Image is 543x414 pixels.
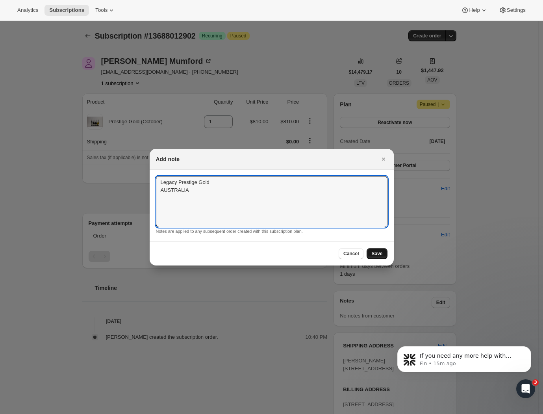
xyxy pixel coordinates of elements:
iframe: Intercom live chat [516,379,535,398]
span: Tools [95,7,107,13]
button: Subscriptions [44,5,89,16]
button: Analytics [13,5,43,16]
span: Settings [507,7,526,13]
textarea: Legacy Prestige Gold AUSTRALIA [156,176,387,227]
h2: Add note [156,155,180,163]
button: Save [367,248,387,259]
span: 3 [532,379,539,386]
span: Subscriptions [49,7,84,13]
small: Notes are applied to any subsequent order created with this subscription plan. [156,229,303,234]
iframe: Intercom notifications message [385,330,543,393]
button: Close [378,154,389,165]
button: Help [456,5,492,16]
button: Cancel [339,248,363,259]
span: Help [469,7,480,13]
button: Tools [91,5,120,16]
span: Analytics [17,7,38,13]
span: Save [371,251,382,257]
button: Settings [494,5,530,16]
span: Cancel [343,251,359,257]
